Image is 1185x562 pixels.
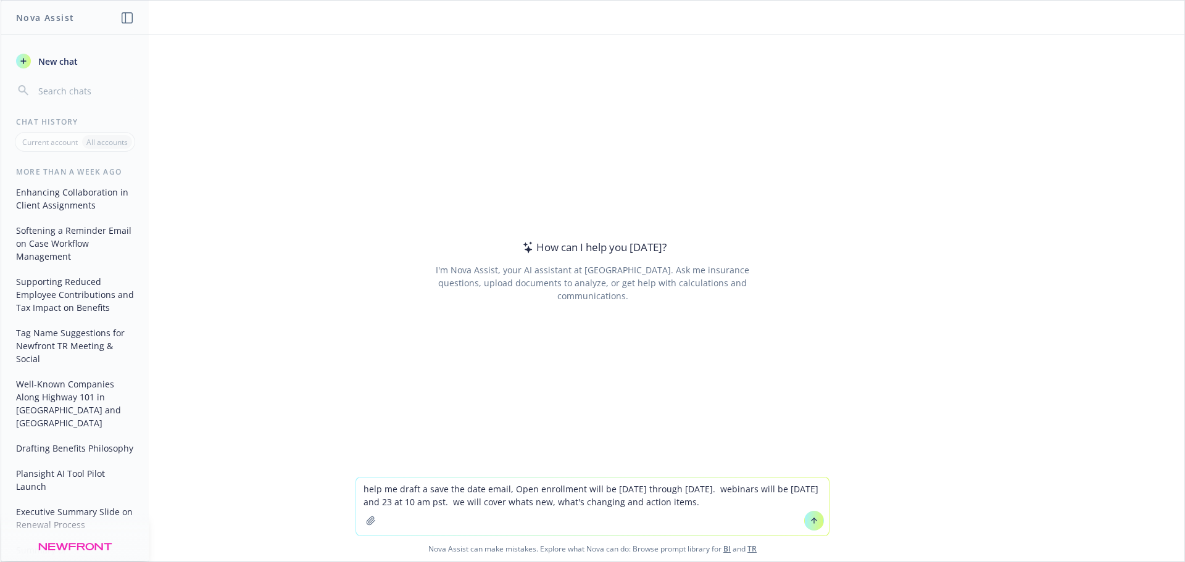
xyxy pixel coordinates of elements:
[86,137,128,147] p: All accounts
[11,374,139,433] button: Well-Known Companies Along Highway 101 in [GEOGRAPHIC_DATA] and [GEOGRAPHIC_DATA]
[11,182,139,215] button: Enhancing Collaboration in Client Assignments
[11,220,139,267] button: Softening a Reminder Email on Case Workflow Management
[723,543,731,554] a: BI
[11,271,139,318] button: Supporting Reduced Employee Contributions and Tax Impact on Benefits
[11,502,139,535] button: Executive Summary Slide on Renewal Process
[16,11,74,24] h1: Nova Assist
[36,55,78,68] span: New chat
[1,117,149,127] div: Chat History
[356,477,829,535] textarea: help me draft a save the date email, Open enrollment will be [DATE] through [DATE]. webinars will...
[11,323,139,369] button: Tag Name Suggestions for Newfront TR Meeting & Social
[1,167,149,177] div: More than a week ago
[747,543,757,554] a: TR
[11,438,139,458] button: Drafting Benefits Philosophy
[6,536,1179,561] span: Nova Assist can make mistakes. Explore what Nova can do: Browse prompt library for and
[418,263,766,302] div: I'm Nova Assist, your AI assistant at [GEOGRAPHIC_DATA]. Ask me insurance questions, upload docum...
[519,239,667,255] div: How can I help you [DATE]?
[22,137,78,147] p: Current account
[11,50,139,72] button: New chat
[11,463,139,497] button: Plansight AI Tool Pilot Launch
[36,82,134,99] input: Search chats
